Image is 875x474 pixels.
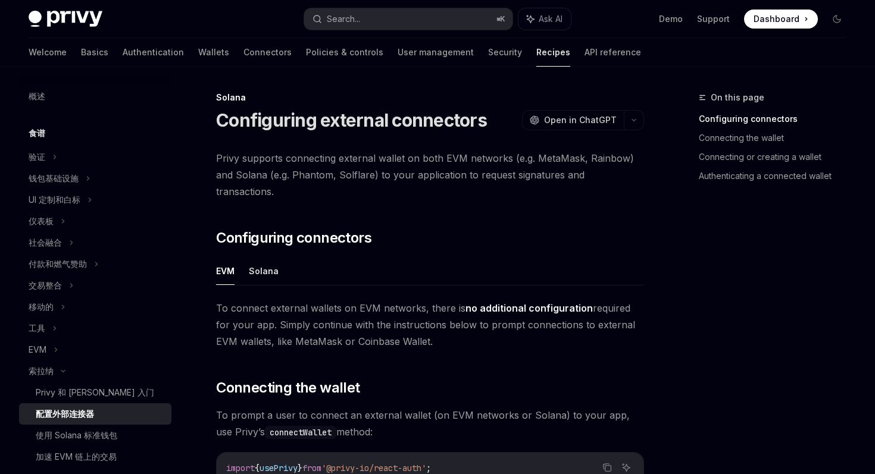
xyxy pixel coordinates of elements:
[488,38,522,67] a: Security
[29,302,54,312] font: 移动的
[304,8,512,30] button: Search...⌘K
[216,378,360,397] span: Connecting the wallet
[302,463,321,473] span: from
[19,403,171,425] a: 配置外部连接器
[29,194,80,205] font: UI 定制和白标
[699,167,856,186] a: Authenticating a connected wallet
[544,114,617,126] span: Open in ChatGPT
[29,11,102,27] img: dark logo
[29,323,45,333] font: 工具
[699,109,856,128] a: Configuring connectors
[29,128,45,138] font: 食谱
[29,259,87,269] font: 付款和燃气赞助
[216,257,235,285] button: EVM
[699,147,856,167] a: Connecting or creating a wallet
[216,92,644,103] div: Solana
[255,463,260,473] span: {
[744,10,818,29] a: Dashboard
[29,152,45,162] font: 验证
[36,430,117,440] font: 使用 Solana 标准钱包
[697,13,730,25] a: Support
[465,302,593,314] strong: no additional configuration
[216,228,371,247] span: Configuring connectors
[29,237,62,247] font: 社会融合
[226,463,255,473] span: import
[711,90,764,105] span: On this page
[29,366,54,376] font: 索拉纳
[496,14,505,24] span: ⌘ K
[19,382,171,403] a: Privy 和 [PERSON_NAME] 入门
[539,13,562,25] span: Ask AI
[518,8,571,30] button: Ask AI
[321,463,426,473] span: '@privy-io/react-auth'
[754,13,799,25] span: Dashboard
[585,38,641,67] a: API reference
[243,38,292,67] a: Connectors
[216,407,644,440] span: To prompt a user to connect an external wallet (on EVM networks or Solana) to your app, use Privy...
[827,10,846,29] button: Toggle dark mode
[123,38,184,67] a: Authentication
[249,257,279,285] button: Solana
[327,12,360,26] div: Search...
[36,409,94,419] font: 配置外部连接器
[29,344,46,354] font: EVM
[216,150,644,200] span: Privy supports connecting external wallet on both EVM networks (e.g. MetaMask, Rainbow) and Solan...
[19,425,171,446] a: 使用 Solana 标准钱包
[426,463,431,473] span: ;
[81,38,108,67] a: Basics
[298,463,302,473] span: }
[29,216,54,226] font: 仪表板
[216,109,487,131] h1: Configuring external connectors
[216,300,644,350] span: To connect external wallets on EVM networks, there is required for your app. Simply continue with...
[198,38,229,67] a: Wallets
[699,128,856,147] a: Connecting the wallet
[265,426,336,439] code: connectWallet
[659,13,683,25] a: Demo
[29,173,79,183] font: 钱包基础设施
[29,280,62,290] font: 交易整合
[29,38,67,67] a: Welcome
[19,446,171,467] a: 加速 EVM 链上的交易
[306,38,383,67] a: Policies & controls
[536,38,570,67] a: Recipes
[260,463,298,473] span: usePrivy
[522,110,624,130] button: Open in ChatGPT
[398,38,474,67] a: User management
[29,91,45,101] font: 概述
[19,86,171,107] a: 概述
[36,387,154,397] font: Privy 和 [PERSON_NAME] 入门
[36,451,117,462] font: 加速 EVM 链上的交易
